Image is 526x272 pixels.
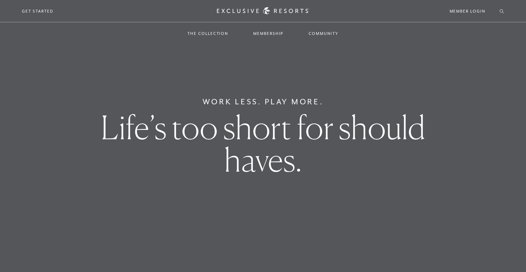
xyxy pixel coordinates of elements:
a: Membership [246,23,291,44]
a: Member Login [450,8,485,14]
h6: Work Less. Play More. [203,96,324,108]
h1: Life’s too short for should haves. [92,111,434,176]
a: The Collection [180,23,235,44]
a: Get Started [22,8,53,14]
a: Community [301,23,345,44]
